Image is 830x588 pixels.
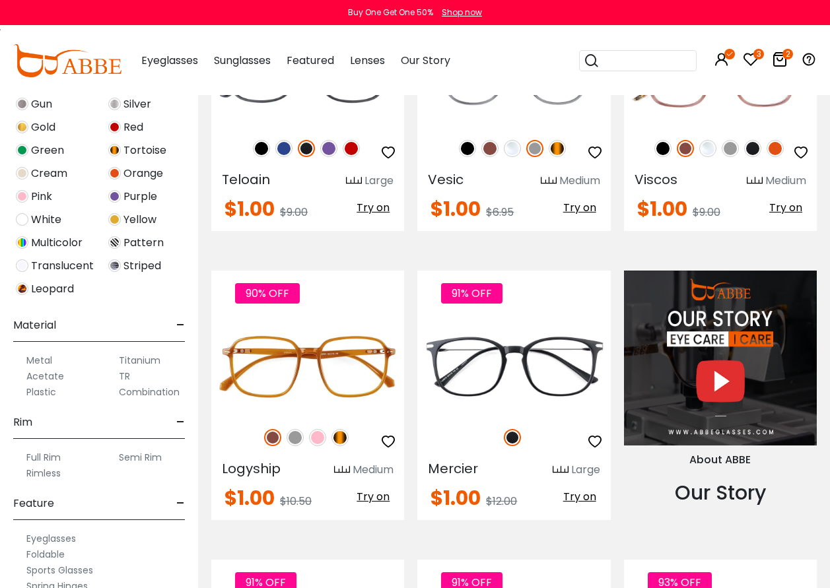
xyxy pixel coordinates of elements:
[16,213,28,226] img: White
[353,488,394,506] button: Try on
[401,53,450,68] span: Our Story
[253,140,270,157] img: Black
[526,140,543,157] img: Gray
[504,429,521,446] img: Matte Black
[31,119,55,135] span: Gold
[428,170,464,189] span: Vesic
[13,310,56,341] span: Material
[635,170,677,189] span: Viscos
[348,7,433,18] div: Buy One Get One 50%
[624,271,817,445] img: About Us
[559,199,600,216] button: Try on
[722,140,739,157] img: Gray
[31,96,52,112] span: Gun
[123,96,151,112] span: Silver
[353,199,394,216] button: Try on
[765,173,806,189] div: Medium
[31,281,74,297] span: Leopard
[26,352,52,368] label: Metal
[13,488,54,519] span: Feature
[624,452,817,468] div: About ABBE
[16,144,28,156] img: Green
[108,144,121,156] img: Tortoise
[31,235,83,251] span: Multicolor
[123,235,164,251] span: Pattern
[108,167,121,180] img: Orange
[176,488,185,519] span: -
[16,167,28,180] img: Cream
[26,384,56,400] label: Plastic
[108,121,121,133] img: Red
[559,173,600,189] div: Medium
[211,318,404,414] img: Brown Logyship - Plastic ,Universal Bridge Fit
[119,352,160,368] label: Titanium
[123,258,161,274] span: Striped
[747,176,763,186] img: size ruler
[26,368,64,384] label: Acetate
[26,562,93,578] label: Sports Glasses
[13,407,32,438] span: Rim
[123,143,166,158] span: Tortoise
[563,489,596,504] span: Try on
[350,53,385,68] span: Lenses
[119,449,162,465] label: Semi Rim
[693,205,720,220] span: $9.00
[119,384,180,400] label: Combination
[357,200,390,215] span: Try on
[26,449,61,465] label: Full Rim
[571,462,600,478] div: Large
[442,7,482,18] div: Shop now
[481,140,499,157] img: Brown
[13,44,121,77] img: abbeglasses.com
[31,258,94,274] span: Translucent
[225,195,275,223] span: $1.00
[357,489,390,504] span: Try on
[176,310,185,341] span: -
[222,170,270,189] span: Teloain
[287,53,334,68] span: Featured
[235,283,300,304] span: 90% OFF
[334,465,350,475] img: size ruler
[31,189,52,205] span: Pink
[31,166,67,181] span: Cream
[559,488,600,506] button: Try on
[123,212,156,228] span: Yellow
[486,494,517,509] span: $12.00
[441,283,502,304] span: 91% OFF
[743,54,759,69] a: 3
[654,140,672,157] img: Black
[26,546,65,562] label: Foldable
[275,140,293,157] img: Blue
[624,478,817,507] div: Our Story
[553,465,569,475] img: size ruler
[772,54,788,69] a: 2
[431,195,481,223] span: $1.00
[108,213,121,226] img: Yellow
[346,176,362,186] img: size ruler
[108,98,121,110] img: Silver
[108,259,121,272] img: Striped
[16,282,28,295] img: Leopard
[637,195,687,223] span: $1.00
[504,140,521,157] img: Clear
[141,53,198,68] span: Eyeglasses
[31,212,61,228] span: White
[280,205,308,220] span: $9.00
[541,176,557,186] img: size ruler
[767,140,784,157] img: Orange
[331,429,349,446] img: Tortoise
[549,140,566,157] img: Tortoise
[280,494,312,509] span: $10.50
[26,465,61,481] label: Rimless
[287,429,304,446] img: Gray
[353,462,394,478] div: Medium
[417,318,610,414] img: Matte-black Mercier - Plastic ,Universal Bridge Fit
[298,140,315,157] img: Matte Black
[435,7,482,18] a: Shop now
[123,166,163,181] span: Orange
[428,459,478,478] span: Mercier
[343,140,360,157] img: Red
[123,189,157,205] span: Purple
[16,190,28,203] img: Pink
